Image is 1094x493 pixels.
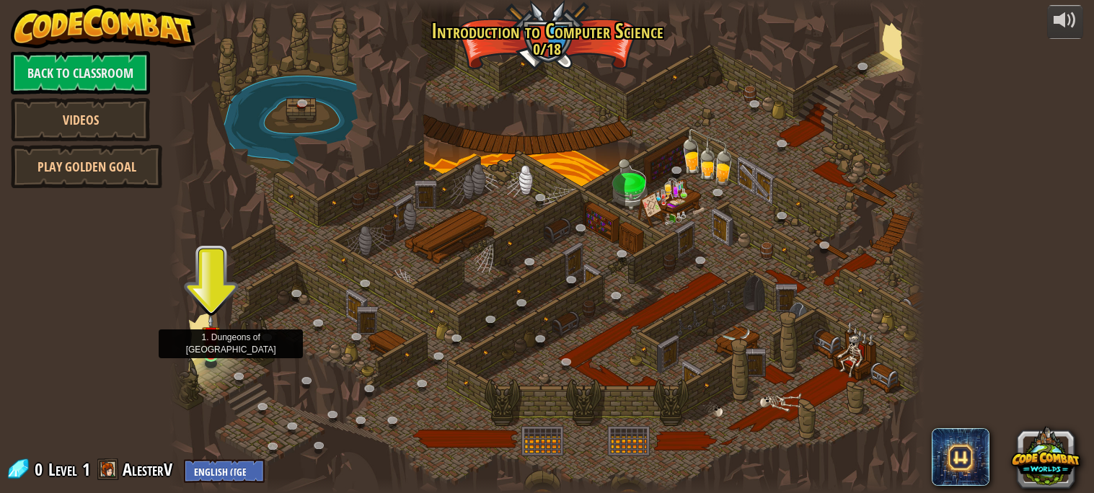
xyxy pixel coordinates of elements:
[1047,5,1083,39] button: Adjust volume
[11,51,150,94] a: Back to Classroom
[11,145,162,188] a: Play Golden Goal
[123,458,177,481] a: AlesterV
[48,458,77,481] span: Level
[202,314,220,356] img: level-banner-unstarted.png
[11,5,195,48] img: CodeCombat - Learn how to code by playing a game
[82,458,90,481] span: 1
[11,98,150,141] a: Videos
[35,458,47,481] span: 0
